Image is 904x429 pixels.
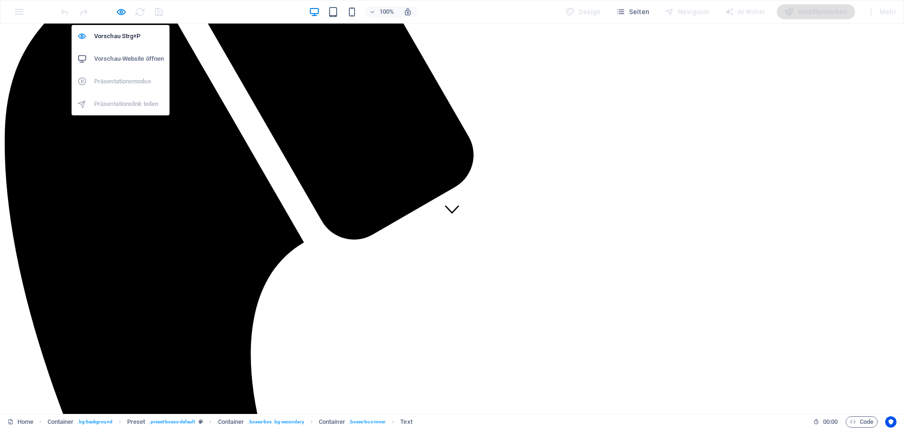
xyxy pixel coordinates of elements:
[349,416,386,428] span: . boxes-box-inner
[94,53,164,65] h6: Vorschau-Website öffnen
[813,416,838,428] h6: Session-Zeit
[94,31,164,42] h6: Vorschau Strg+P
[379,6,394,17] h6: 100%
[77,416,112,428] span: . bg-background
[48,416,74,428] span: Klick zum Auswählen. Doppelklick zum Bearbeiten
[319,416,345,428] span: Klick zum Auswählen. Doppelklick zum Bearbeiten
[404,8,412,16] i: Bei Größenänderung Zoomstufe automatisch an das gewählte Gerät anpassen.
[127,416,145,428] span: Klick zum Auswählen. Doppelklick zum Bearbeiten
[8,416,33,428] a: Klick, um Auswahl aufzuheben. Doppelklick öffnet Seitenverwaltung
[400,416,412,428] span: Klick zum Auswählen. Doppelklick zum Bearbeiten
[612,4,654,19] button: Seiten
[830,418,831,425] span: :
[218,416,244,428] span: Klick zum Auswählen. Doppelklick zum Bearbeiten
[199,419,203,424] i: Dieses Element ist ein anpassbares Preset
[616,7,650,16] span: Seiten
[248,416,304,428] span: . boxes-box .bg-secondary
[823,416,838,428] span: 00 00
[149,416,195,428] span: . preset-boxes-default
[850,416,873,428] span: Code
[846,416,878,428] button: Code
[48,416,412,428] nav: breadcrumb
[885,416,896,428] button: Usercentrics
[365,6,398,17] button: 100%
